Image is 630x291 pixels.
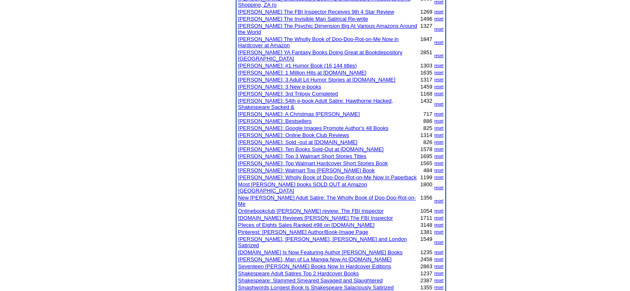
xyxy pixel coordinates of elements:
[238,215,393,221] a: [DOMAIN_NAME] Reviews [PERSON_NAME] The FBI Inspector
[420,36,432,42] font: 1847
[238,9,394,15] a: [PERSON_NAME] The FBI Inspector Receives 9th 4 Star Review
[420,277,432,284] font: 2387
[434,154,443,159] a: reset
[238,249,403,255] a: [DOMAIN_NAME] Is Now Featuring Author [PERSON_NAME] Books
[423,125,432,131] font: 825
[420,132,432,138] font: 1314
[434,27,443,31] a: reset
[238,36,399,48] a: [PERSON_NAME] The Wholly Book of Doo-Doo-Rot-on-Me Now in Hardcover at Amazon
[238,284,394,291] a: Smashwords Longest Book Is Shakespeare Salaciously Satirized
[238,160,388,166] a: [PERSON_NAME]: Top Walmart Hardcover Short Stories Book
[238,84,321,90] a: [PERSON_NAME]: 3 New e-books
[238,229,368,235] a: Pinterest: [PERSON_NAME] Author/Book-Image Page
[238,181,367,194] a: Most [PERSON_NAME] books SOLD OUT at Amazon [GEOGRAPHIC_DATA]
[423,139,432,145] font: 826
[434,77,443,82] a: reset
[420,49,432,55] font: 2851
[238,236,407,248] a: [PERSON_NAME], [PERSON_NAME], [PERSON_NAME] and London Satirized
[420,160,432,166] font: 1565
[434,84,443,89] a: reset
[238,98,393,110] a: [PERSON_NAME]: 54th e-book Adult Satire: Hawthorne Hacked, Shakespeare Sacked &
[420,63,432,69] font: 1303
[434,70,443,75] a: reset
[238,277,383,284] a: Shakespeare: Slammed Smeared Savaged and Slaughtered
[434,271,443,276] a: reset
[238,111,360,117] a: [PERSON_NAME]: A Christmas [PERSON_NAME]
[238,256,392,262] a: [PERSON_NAME], Man of La Mangia Now At [DOMAIN_NAME]
[420,16,432,22] font: 1496
[238,167,375,173] a: [PERSON_NAME]: Walmart Top [PERSON_NAME] Book
[238,208,384,214] a: Onlinebookclub [PERSON_NAME] review: The FBI Inspector
[420,284,432,291] font: 1355
[434,10,443,14] a: reset
[420,153,432,159] font: 1695
[434,161,443,166] a: reset
[238,263,391,269] a: Seventeen [PERSON_NAME] Books Now In Hardcover Editions
[434,17,443,21] a: reset
[420,215,432,221] font: 1711
[434,133,443,137] a: reset
[420,77,432,83] font: 1317
[434,257,443,262] a: reset
[434,119,443,123] a: reset
[420,91,432,97] font: 1168
[238,23,417,35] a: [PERSON_NAME] The Psychic Dimension Big At Various Amazons Around the World
[238,77,396,83] a: [PERSON_NAME]: 3 Adult Lit Humor Stories at [DOMAIN_NAME]
[434,278,443,283] a: reset
[434,40,443,45] a: reset
[420,222,432,228] font: 3148
[434,209,443,213] a: reset
[434,126,443,130] a: reset
[420,98,432,104] font: 1432
[434,102,443,106] a: reset
[434,216,443,220] a: reset
[434,168,443,173] a: reset
[238,195,416,207] a: New [PERSON_NAME] Adult Satire: The Wholly Book of Doo-Doo-Rot-on-Me
[423,118,432,124] font: 886
[238,174,417,180] a: [PERSON_NAME]: Wholly Book of Doo-Doo-Rot-on-Me Now in Paperback
[420,23,432,29] font: 1327
[238,16,368,22] a: [PERSON_NAME] The Invisible Man Satirical Re-write
[434,147,443,152] a: reset
[420,256,432,262] font: 2458
[434,230,443,234] a: reset
[420,249,432,255] font: 1235
[420,263,432,269] font: 2863
[434,250,443,255] a: reset
[434,91,443,96] a: reset
[238,91,338,97] a: [PERSON_NAME]: 3rd Trilogy Completed
[420,84,432,90] font: 1459
[420,9,432,15] font: 1269
[238,49,403,62] a: [PERSON_NAME] YA Fantasy Books Doing Great at Bookdepository [GEOGRAPHIC_DATA]
[238,270,359,277] a: Shakespeare Adult Satires Top 2 Hardcover Books
[238,146,384,152] a: [PERSON_NAME]: Ten Books Sold-Out at [DOMAIN_NAME]
[238,125,389,131] a: [PERSON_NAME]: Google Images Promote Author's 48 Books
[434,53,443,58] a: reset
[434,285,443,290] a: reset
[420,208,432,214] font: 1054
[434,240,443,245] a: reset
[434,140,443,144] a: reset
[238,153,367,159] a: [PERSON_NAME]: Top 3 Walmart Short Stories Titles
[420,70,432,76] font: 1635
[420,195,432,201] font: 1356
[238,132,349,138] a: [PERSON_NAME]: Online Book Club Reviews
[238,222,375,228] a: PIeces of Eights Sales Ranked #98 on [DOMAIN_NAME]
[420,270,432,277] font: 1237
[420,181,432,188] font: 1800
[238,63,357,69] a: [PERSON_NAME]: #1 Humor Book (16,144 titles)
[420,174,432,180] font: 1199
[238,118,312,124] a: [PERSON_NAME]: Bestsellers
[238,139,357,145] a: [PERSON_NAME]: Sold -out at [DOMAIN_NAME]
[434,112,443,116] a: reset
[434,175,443,180] a: reset
[238,70,367,76] a: [PERSON_NAME]: 1 Million Hits at [DOMAIN_NAME]
[434,63,443,68] a: reset
[434,264,443,269] a: reset
[420,229,432,235] font: 1381
[420,146,432,152] font: 1578
[434,185,443,190] a: reset
[423,111,432,117] font: 717
[434,199,443,203] a: reset
[434,223,443,227] a: reset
